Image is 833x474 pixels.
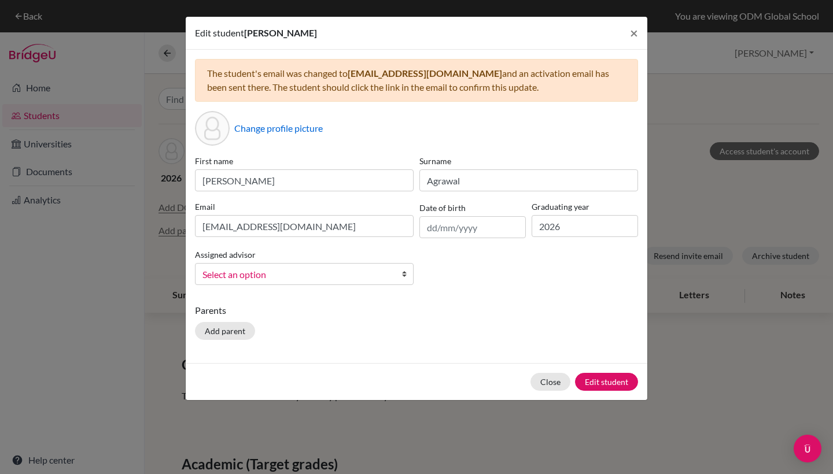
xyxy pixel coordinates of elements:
[244,27,317,38] span: [PERSON_NAME]
[195,322,255,340] button: Add parent
[202,267,391,282] span: Select an option
[532,201,638,213] label: Graduating year
[575,373,638,391] button: Edit student
[195,27,244,38] span: Edit student
[195,111,230,146] div: Profile picture
[348,68,502,79] span: [EMAIL_ADDRESS][DOMAIN_NAME]
[621,17,647,49] button: Close
[530,373,570,391] button: Close
[630,24,638,41] span: ×
[419,155,638,167] label: Surname
[195,155,414,167] label: First name
[419,202,466,214] label: Date of birth
[195,249,256,261] label: Assigned advisor
[195,303,638,317] p: Parents
[794,435,821,462] div: Open Intercom Messenger
[195,201,414,213] label: Email
[419,216,526,238] input: dd/mm/yyyy
[195,59,638,102] div: The student's email was changed to and an activation email has been sent there. The student shoul...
